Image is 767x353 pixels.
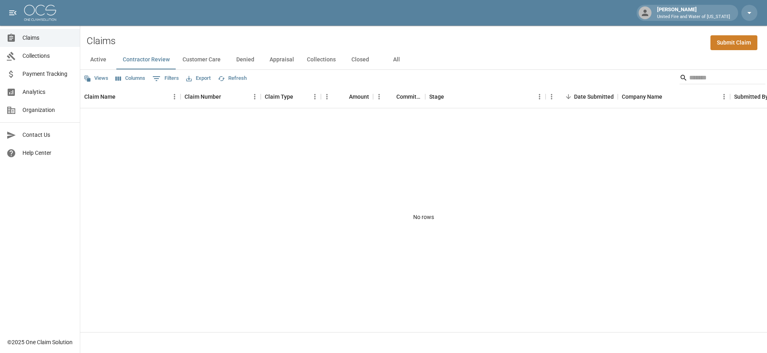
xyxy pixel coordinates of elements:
[546,91,558,103] button: Menu
[680,71,765,86] div: Search
[349,85,369,108] div: Amount
[22,70,73,78] span: Payment Tracking
[261,85,321,108] div: Claim Type
[563,91,574,102] button: Sort
[7,338,73,346] div: © 2025 One Claim Solution
[5,5,21,21] button: open drawer
[181,85,261,108] div: Claim Number
[546,85,618,108] div: Date Submitted
[22,131,73,139] span: Contact Us
[396,85,421,108] div: Committed Amount
[385,91,396,102] button: Sort
[710,35,757,50] a: Submit Claim
[265,85,293,108] div: Claim Type
[227,50,263,69] button: Denied
[80,50,767,69] div: dynamic tabs
[321,85,373,108] div: Amount
[22,106,73,114] span: Organization
[82,72,110,85] button: Views
[168,91,181,103] button: Menu
[338,91,349,102] button: Sort
[425,85,546,108] div: Stage
[429,85,444,108] div: Stage
[618,85,730,108] div: Company Name
[373,91,385,103] button: Menu
[80,85,181,108] div: Claim Name
[373,85,425,108] div: Committed Amount
[116,50,176,69] button: Contractor Review
[22,149,73,157] span: Help Center
[216,72,249,85] button: Refresh
[293,91,304,102] button: Sort
[444,91,455,102] button: Sort
[622,85,662,108] div: Company Name
[309,91,321,103] button: Menu
[342,50,378,69] button: Closed
[657,14,730,20] p: United Fire and Water of [US_STATE]
[263,50,300,69] button: Appraisal
[654,6,733,20] div: [PERSON_NAME]
[80,108,767,326] div: No rows
[321,91,333,103] button: Menu
[574,85,614,108] div: Date Submitted
[718,91,730,103] button: Menu
[22,88,73,96] span: Analytics
[116,91,127,102] button: Sort
[24,5,56,21] img: ocs-logo-white-transparent.png
[249,91,261,103] button: Menu
[176,50,227,69] button: Customer Care
[662,91,674,102] button: Sort
[22,34,73,42] span: Claims
[378,50,414,69] button: All
[185,85,221,108] div: Claim Number
[300,50,342,69] button: Collections
[84,85,116,108] div: Claim Name
[87,35,116,47] h2: Claims
[80,50,116,69] button: Active
[534,91,546,103] button: Menu
[114,72,147,85] button: Select columns
[184,72,213,85] button: Export
[221,91,232,102] button: Sort
[22,52,73,60] span: Collections
[150,72,181,85] button: Show filters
